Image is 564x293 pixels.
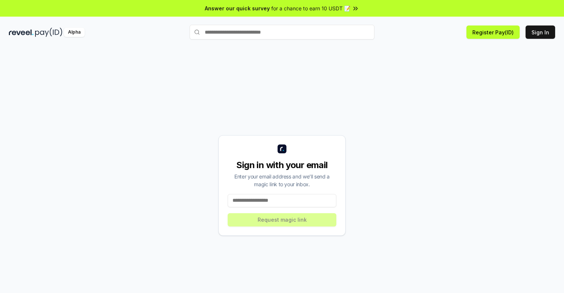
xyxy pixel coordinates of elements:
img: reveel_dark [9,28,34,37]
div: Alpha [64,28,85,37]
img: pay_id [35,28,62,37]
span: for a chance to earn 10 USDT 📝 [271,4,350,12]
span: Answer our quick survey [205,4,270,12]
div: Enter your email address and we’ll send a magic link to your inbox. [228,173,336,188]
img: logo_small [278,144,286,153]
button: Sign In [526,25,555,39]
div: Sign in with your email [228,159,336,171]
button: Register Pay(ID) [466,25,520,39]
